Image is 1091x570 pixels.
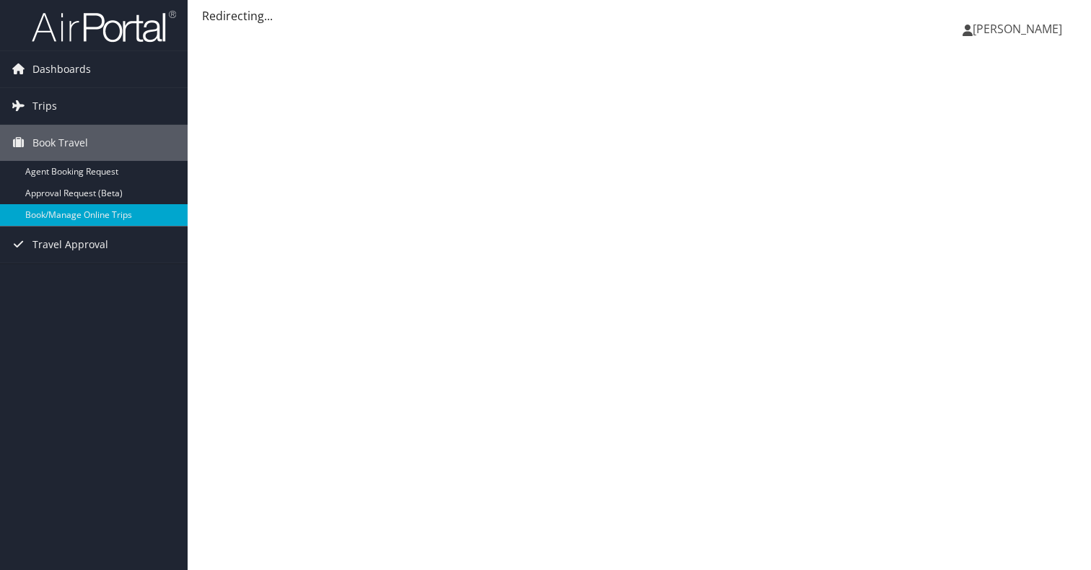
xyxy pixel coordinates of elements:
span: Book Travel [32,125,88,161]
span: Dashboards [32,51,91,87]
span: Trips [32,88,57,124]
span: Travel Approval [32,227,108,263]
div: Redirecting... [202,7,1077,25]
a: [PERSON_NAME] [963,7,1077,51]
span: [PERSON_NAME] [973,21,1062,37]
img: airportal-logo.png [32,9,176,43]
